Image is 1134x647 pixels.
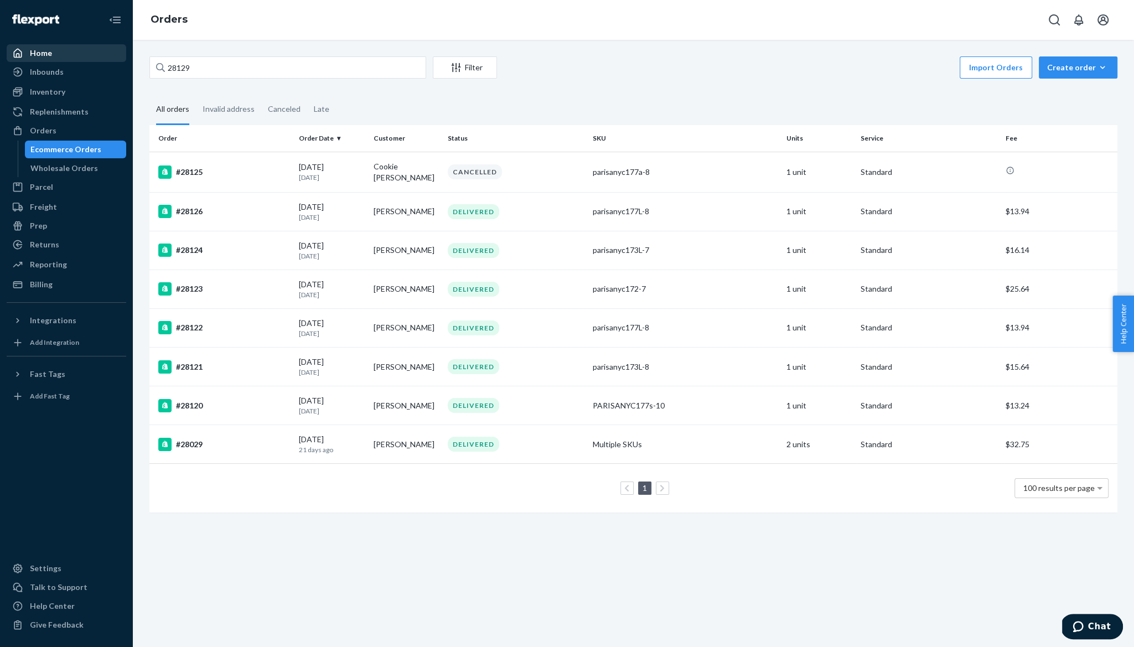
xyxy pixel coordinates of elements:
p: Standard [861,439,997,450]
p: Standard [861,283,997,294]
p: Standard [861,400,997,411]
iframe: Opens a widget where you can chat to one of our agents [1062,614,1123,641]
div: [DATE] [299,240,364,261]
div: parisanyc173L-8 [593,361,778,372]
div: Invalid address [203,95,255,123]
div: Orders [30,125,56,136]
a: Ecommerce Orders [25,141,127,158]
a: Inventory [7,83,126,101]
p: Standard [861,245,997,256]
td: $13.94 [1001,308,1117,347]
a: Replenishments [7,103,126,121]
div: Home [30,48,52,59]
div: DELIVERED [448,437,499,452]
p: 21 days ago [299,445,364,454]
div: Canceled [268,95,301,123]
td: $16.14 [1001,231,1117,270]
p: Standard [861,361,997,372]
p: Standard [861,322,997,333]
div: #28124 [158,244,290,257]
button: Talk to Support [7,578,126,596]
td: 1 unit [782,386,856,425]
div: DELIVERED [448,204,499,219]
div: Talk to Support [30,582,87,593]
button: Integrations [7,312,126,329]
td: 1 unit [782,308,856,347]
div: Ecommerce Orders [30,144,101,155]
div: Fast Tags [30,369,65,380]
td: 2 units [782,425,856,464]
div: #28125 [158,165,290,179]
p: [DATE] [299,290,364,299]
div: #28126 [158,205,290,218]
div: Reporting [30,259,67,270]
div: Wholesale Orders [30,163,98,174]
td: 1 unit [782,348,856,386]
p: [DATE] [299,173,364,182]
span: 100 results per page [1023,483,1095,493]
a: Parcel [7,178,126,196]
div: parisanyc172-7 [593,283,778,294]
td: $32.75 [1001,425,1117,464]
a: Home [7,44,126,62]
div: Replenishments [30,106,89,117]
th: Service [856,125,1001,152]
a: Inbounds [7,63,126,81]
td: Multiple SKUs [588,425,782,464]
div: Filter [433,62,496,73]
td: [PERSON_NAME] [369,386,443,425]
td: $13.24 [1001,386,1117,425]
div: #28120 [158,399,290,412]
th: SKU [588,125,782,152]
td: [PERSON_NAME] [369,231,443,270]
button: Open account menu [1092,9,1114,31]
td: Cookie [PERSON_NAME] [369,152,443,192]
div: Late [314,95,329,123]
div: Create order [1047,62,1109,73]
td: $13.94 [1001,192,1117,231]
a: Reporting [7,256,126,273]
div: Integrations [30,315,76,326]
button: Fast Tags [7,365,126,383]
div: [DATE] [299,162,364,182]
a: Orders [151,13,188,25]
input: Search orders [149,56,426,79]
a: Settings [7,560,126,577]
div: #28123 [158,282,290,296]
div: Settings [30,563,61,574]
th: Fee [1001,125,1117,152]
button: Close Navigation [104,9,126,31]
div: [DATE] [299,395,364,416]
div: #28029 [158,438,290,451]
div: parisanyc177L-8 [593,322,778,333]
button: Import Orders [960,56,1032,79]
td: 1 unit [782,152,856,192]
button: Open notifications [1068,9,1090,31]
a: Page 1 is your current page [640,483,649,493]
td: $25.64 [1001,270,1117,308]
div: Billing [30,279,53,290]
p: [DATE] [299,368,364,377]
button: Open Search Box [1043,9,1065,31]
a: Billing [7,276,126,293]
button: Help Center [1112,296,1134,352]
div: Inbounds [30,66,64,77]
a: Wholesale Orders [25,159,127,177]
a: Returns [7,236,126,253]
td: [PERSON_NAME] [369,270,443,308]
button: Give Feedback [7,616,126,634]
th: Units [782,125,856,152]
div: Give Feedback [30,619,84,630]
div: DELIVERED [448,320,499,335]
div: Returns [30,239,59,250]
th: Order Date [294,125,369,152]
td: [PERSON_NAME] [369,348,443,386]
a: Help Center [7,597,126,615]
td: 1 unit [782,192,856,231]
p: [DATE] [299,251,364,261]
td: $15.64 [1001,348,1117,386]
p: Standard [861,206,997,217]
ol: breadcrumbs [142,4,196,36]
td: [PERSON_NAME] [369,192,443,231]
